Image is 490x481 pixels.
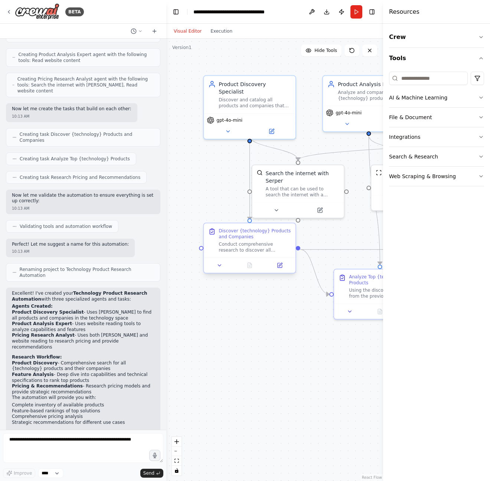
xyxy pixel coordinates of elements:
[20,131,154,143] span: Creating task Discover {technology} Products and Companies
[206,27,237,36] button: Execution
[369,120,411,128] button: Open in side panel
[12,206,154,211] div: 10:13 AM
[172,446,182,456] button: zoom out
[266,170,340,184] div: Search the internet with Serper
[234,261,265,270] button: No output available
[333,269,427,320] div: Analyze Top {technology} ProductsUsing the discovered products from the previous research, analyz...
[14,470,32,476] span: Improve
[301,45,342,56] button: Hide Tools
[193,8,277,16] nav: breadcrumb
[336,110,362,116] span: gpt-4o-mini
[20,174,140,180] span: Creating task Research Pricing and Recommendations
[20,156,130,162] span: Creating task Analyze Top {technology} Products
[250,127,292,136] button: Open in side panel
[389,27,484,48] button: Crew
[65,7,84,16] div: BETA
[12,420,154,426] li: Strategic recommendations for different use cases
[12,360,58,366] strong: Product Discovery
[12,383,154,395] li: - Research pricing models and provide strategic recommendations
[12,333,75,338] strong: Pricing Research Analyst
[3,468,35,478] button: Improve
[172,466,182,475] button: toggle interactivity
[219,228,291,240] div: Discover {technology} Products and Companies
[299,206,341,215] button: Open in side panel
[349,274,421,286] div: Analyze Top {technology} Products
[12,395,154,401] p: The automation will provide you with:
[389,48,484,69] button: Tools
[12,354,62,360] strong: Research Workflow:
[12,242,129,248] p: Perfect! Let me suggest a name for this automation:
[349,287,421,299] div: Using the discovered products from the previous research, analyze the capabilities and features o...
[314,48,337,53] span: Hide Tools
[376,170,382,176] img: ScrapeWebsiteTool
[172,437,182,446] button: zoom in
[143,470,154,476] span: Send
[322,75,415,132] div: Product Analysis ExpertAnalyze and compare {technology} products based on their capabilities, fea...
[172,45,192,50] div: Version 1
[12,106,131,112] p: Now let me create the tasks that build on each other:
[300,246,460,253] g: Edge from 18e745a4-ff5e-47c9-80c0-d9adc55d8995 to 44cef442-cbb0-4452-b12f-76d648b59306
[389,167,484,186] button: Web Scraping & Browsing
[12,114,131,119] div: 10:13 AM
[12,372,154,383] li: - Deep dive into capabilities and technical specifications to rank top products
[216,117,242,123] span: gpt-4o-mini
[267,261,293,270] button: Open in side panel
[389,108,484,127] button: File & Document
[149,450,160,461] button: Click to speak your automation idea
[12,408,154,414] li: Feature-based rankings of top solutions
[12,372,54,377] strong: Feature Analysis
[219,81,291,95] div: Product Discovery Specialist
[12,291,154,302] p: Excellent! I've created your with three specialized agents and tasks:
[252,164,345,218] div: SerperDevToolSearch the internet with SerperA tool that can be used to search the internet with a...
[257,170,263,176] img: SerperDevTool
[367,7,377,17] button: Hide right sidebar
[246,136,253,220] g: Edge from 96ca8854-3583-4ca6-917a-1f7f62cf2a25 to 18e745a4-ff5e-47c9-80c0-d9adc55d8995
[17,76,154,94] span: Creating Pricing Research Analyst agent with the following tools: Search the internet with [PERSO...
[362,475,382,480] a: React Flow attribution
[148,27,160,36] button: Start a new chat
[12,310,84,315] strong: Product Discovery Specialist
[266,186,340,198] div: A tool that can be used to search the internet with a search_query. Supports different search typ...
[365,136,383,265] g: Edge from d356d544-01b8-436d-8d33-80233d12cc08 to fed27b93-bf3b-4f90-8e52-bd4c241e7ddc
[370,164,464,211] div: ScrapeWebsiteTool
[20,266,154,278] span: Renaming project to Technology Product Research Automation
[338,81,410,88] div: Product Analysis Expert
[20,223,112,229] span: Validating tools and automation workflow
[364,307,396,316] button: No output available
[172,437,182,475] div: React Flow controls
[389,69,484,192] div: Tools
[300,246,329,298] g: Edge from 18e745a4-ff5e-47c9-80c0-d9adc55d8995 to fed27b93-bf3b-4f90-8e52-bd4c241e7ddc
[12,321,154,333] li: - Uses website reading tools to analyze capabilities and features
[219,241,291,253] div: Conduct comprehensive research to discover all available products that provide {technology} solut...
[338,89,410,101] div: Analyze and compare {technology} products based on their capabilities, features, and technical sp...
[12,360,154,372] li: - Comprehensive search for all {technology} products and their companies
[12,414,154,420] li: Comprehensive pricing analysis
[18,52,154,63] span: Creating Product Analysis Expert agent with the following tools: Read website content
[12,193,154,204] p: Now let me validate the automation to ensure everything is set up correctly:
[140,469,163,478] button: Send
[12,402,154,408] li: Complete inventory of available products
[15,3,59,20] img: Logo
[219,97,291,109] div: Discover and catalog all products and companies that provide {technology} solutions, creating a c...
[12,321,72,326] strong: Product Analysis Expert
[203,75,296,140] div: Product Discovery SpecialistDiscover and catalog all products and companies that provide {technol...
[128,27,146,36] button: Switch to previous chat
[389,147,484,166] button: Search & Research
[169,27,206,36] button: Visual Editor
[12,310,154,321] li: - Uses [PERSON_NAME] to find all products and companies in the technology space
[12,249,129,254] div: 10:13 AM
[389,88,484,107] button: AI & Machine Learning
[12,291,147,302] strong: Technology Product Research Automation
[171,7,181,17] button: Hide left sidebar
[203,224,296,275] div: Discover {technology} Products and CompaniesConduct comprehensive research to discover all availa...
[246,136,301,160] g: Edge from 96ca8854-3583-4ca6-917a-1f7f62cf2a25 to ba869a65-b187-47ed-abd4-f47d2f48f439
[12,333,154,350] li: - Uses both [PERSON_NAME] and website reading to research pricing and provide recommendations
[389,127,484,147] button: Integrations
[12,383,83,389] strong: Pricing & Recommendations
[12,304,53,309] strong: Agents Created:
[172,456,182,466] button: fit view
[389,7,419,16] h4: Resources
